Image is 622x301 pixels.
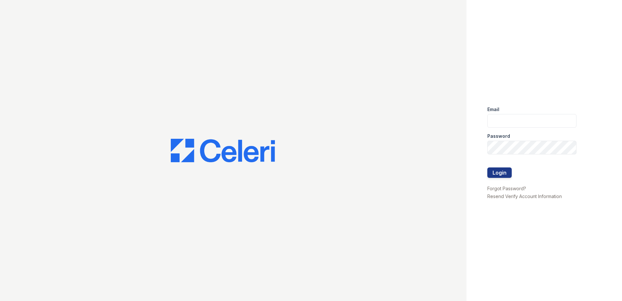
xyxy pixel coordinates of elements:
[487,193,562,199] a: Resend Verify Account Information
[487,186,526,191] a: Forgot Password?
[487,133,510,139] label: Password
[171,139,275,162] img: CE_Logo_Blue-a8612792a0a2168367f1c8372b55b34899dd931a85d93a1a3d3e32e68fde9ad4.png
[487,167,512,178] button: Login
[487,106,499,113] label: Email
